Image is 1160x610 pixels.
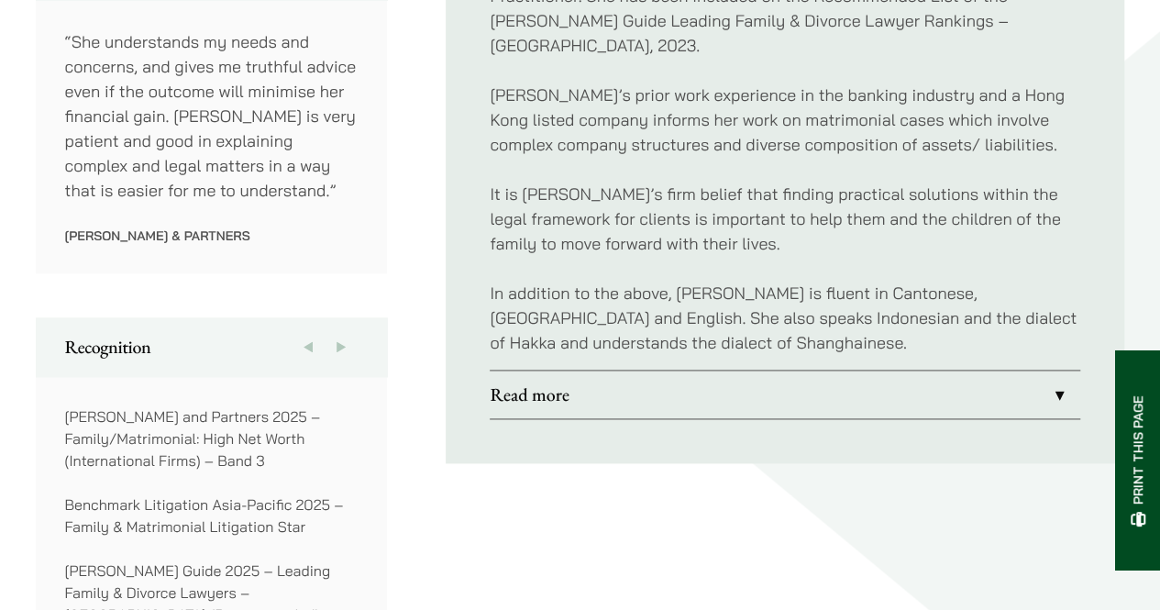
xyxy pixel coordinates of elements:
button: Previous [292,317,325,376]
p: In addition to the above, [PERSON_NAME] is fluent in Cantonese, [GEOGRAPHIC_DATA] and English. Sh... [490,281,1080,355]
a: Read more [490,371,1080,418]
p: [PERSON_NAME] & Partners [65,227,359,244]
p: It is [PERSON_NAME]’s firm belief that finding practical solutions within the legal framework for... [490,182,1080,256]
button: Next [325,317,358,376]
p: “She understands my needs and concerns, and gives me truthful advice even if the outcome will min... [65,29,359,203]
p: [PERSON_NAME]’s prior work experience in the banking industry and a Hong Kong listed company info... [490,83,1080,157]
p: [PERSON_NAME] and Partners 2025 – Family/Matrimonial: High Net Worth (International Firms) – Band 3 [65,405,359,471]
h2: Recognition [65,336,359,358]
p: Benchmark Litigation Asia-Pacific 2025 – Family & Matrimonial Litigation Star [65,494,359,538]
